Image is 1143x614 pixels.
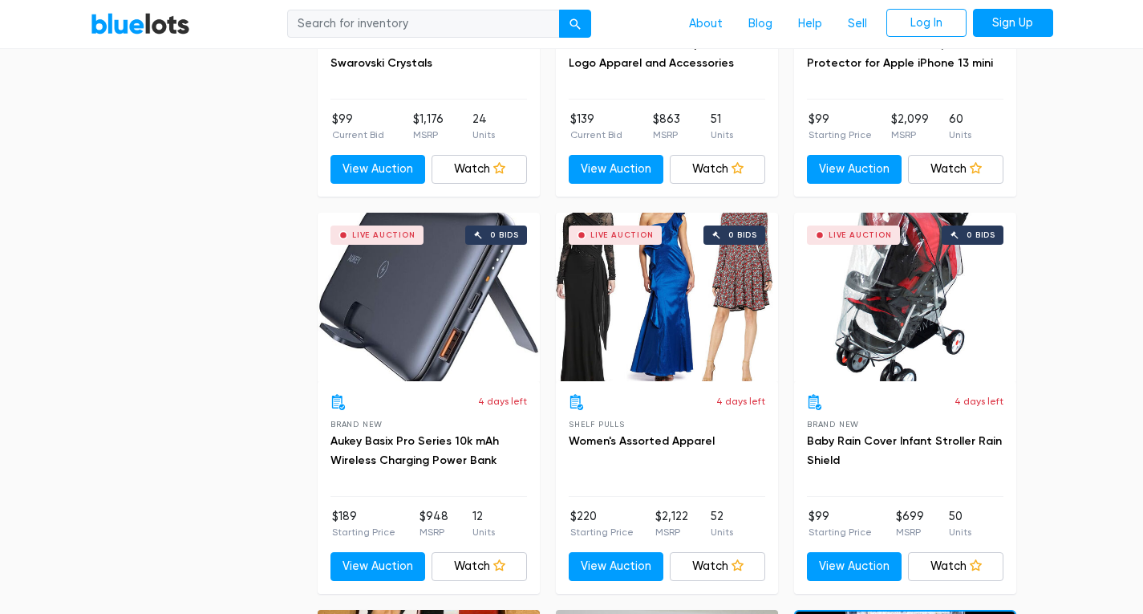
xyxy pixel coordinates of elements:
[886,9,967,38] a: Log In
[829,231,892,239] div: Live Auction
[807,434,1002,467] a: Baby Rain Cover Infant Stroller Rain Shield
[432,552,527,581] a: Watch
[569,434,715,448] a: Women's Assorted Apparel
[670,155,765,184] a: Watch
[809,525,872,539] p: Starting Price
[653,128,680,142] p: MSRP
[891,128,929,142] p: MSRP
[670,552,765,581] a: Watch
[896,525,924,539] p: MSRP
[318,213,540,381] a: Live Auction 0 bids
[330,155,426,184] a: View Auction
[655,525,688,539] p: MSRP
[490,231,519,239] div: 0 bids
[807,155,902,184] a: View Auction
[807,420,859,429] span: Brand New
[949,508,971,540] li: 50
[472,128,495,142] p: Units
[809,128,872,142] p: Starting Price
[809,508,872,540] li: $99
[570,111,622,143] li: $139
[785,9,835,39] a: Help
[332,128,384,142] p: Current Bid
[432,155,527,184] a: Watch
[908,552,1003,581] a: Watch
[967,231,995,239] div: 0 bids
[413,111,444,143] li: $1,176
[570,128,622,142] p: Current Bid
[653,111,680,143] li: $863
[973,9,1053,38] a: Sign Up
[352,231,415,239] div: Live Auction
[413,128,444,142] p: MSRP
[478,394,527,409] p: 4 days left
[949,111,971,143] li: 60
[569,552,664,581] a: View Auction
[556,213,778,381] a: Live Auction 0 bids
[569,155,664,184] a: View Auction
[590,231,654,239] div: Live Auction
[955,394,1003,409] p: 4 days left
[420,525,448,539] p: MSRP
[332,525,395,539] p: Starting Price
[472,508,495,540] li: 12
[472,111,495,143] li: 24
[420,508,448,540] li: $948
[896,508,924,540] li: $699
[472,525,495,539] p: Units
[330,420,383,429] span: Brand New
[908,155,1003,184] a: Watch
[569,420,625,429] span: Shelf Pulls
[949,525,971,539] p: Units
[655,508,688,540] li: $2,122
[736,9,785,39] a: Blog
[570,525,634,539] p: Starting Price
[330,434,499,467] a: Aukey Basix Pro Series 10k mAh Wireless Charging Power Bank
[332,508,395,540] li: $189
[949,128,971,142] p: Units
[711,508,733,540] li: 52
[716,394,765,409] p: 4 days left
[676,9,736,39] a: About
[330,552,426,581] a: View Auction
[570,508,634,540] li: $220
[332,111,384,143] li: $99
[728,231,757,239] div: 0 bids
[711,111,733,143] li: 51
[91,12,190,35] a: BlueLots
[807,552,902,581] a: View Auction
[809,111,872,143] li: $99
[711,128,733,142] p: Units
[794,213,1016,381] a: Live Auction 0 bids
[891,111,929,143] li: $2,099
[711,525,733,539] p: Units
[287,10,560,39] input: Search for inventory
[835,9,880,39] a: Sell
